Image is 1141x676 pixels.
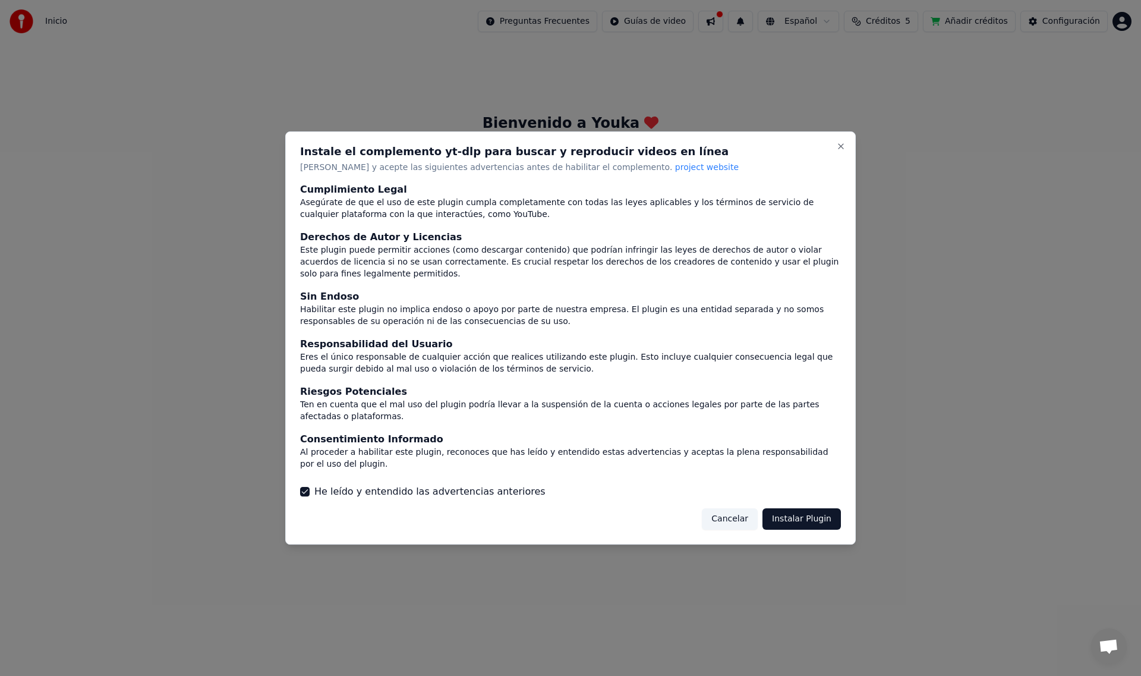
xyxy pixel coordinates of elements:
div: Ten en cuenta que el mal uso del plugin podría llevar a la suspensión de la cuenta o acciones leg... [300,399,841,423]
div: Eres el único responsable de cualquier acción que realices utilizando este plugin. Esto incluye c... [300,351,841,375]
div: Este plugin puede permitir acciones (como descargar contenido) que podrían infringir las leyes de... [300,245,841,281]
p: [PERSON_NAME] y acepte las siguientes advertencias antes de habilitar el complemento. [300,162,841,174]
div: Derechos de Autor y Licencias [300,231,841,245]
div: Asegúrate de que el uso de este plugin cumpla completamente con todas las leyes aplicables y los ... [300,197,841,221]
label: He leído y entendido las advertencias anteriores [314,485,546,499]
div: Responsabilidad del Usuario [300,337,841,351]
div: Habilitar este plugin no implica endoso o apoyo por parte de nuestra empresa. El plugin es una en... [300,304,841,328]
div: Consentimiento Informado [300,432,841,447]
div: Al proceder a habilitar este plugin, reconoces que has leído y entendido estas advertencias y ace... [300,447,841,470]
div: Riesgos Potenciales [300,385,841,399]
button: Cancelar [702,508,758,530]
div: Sin Endoso [300,290,841,304]
button: Instalar Plugin [762,508,841,530]
h2: Instale el complemento yt-dlp para buscar y reproducir videos en línea [300,146,841,157]
div: Cumplimiento Legal [300,183,841,197]
span: project website [675,162,739,172]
